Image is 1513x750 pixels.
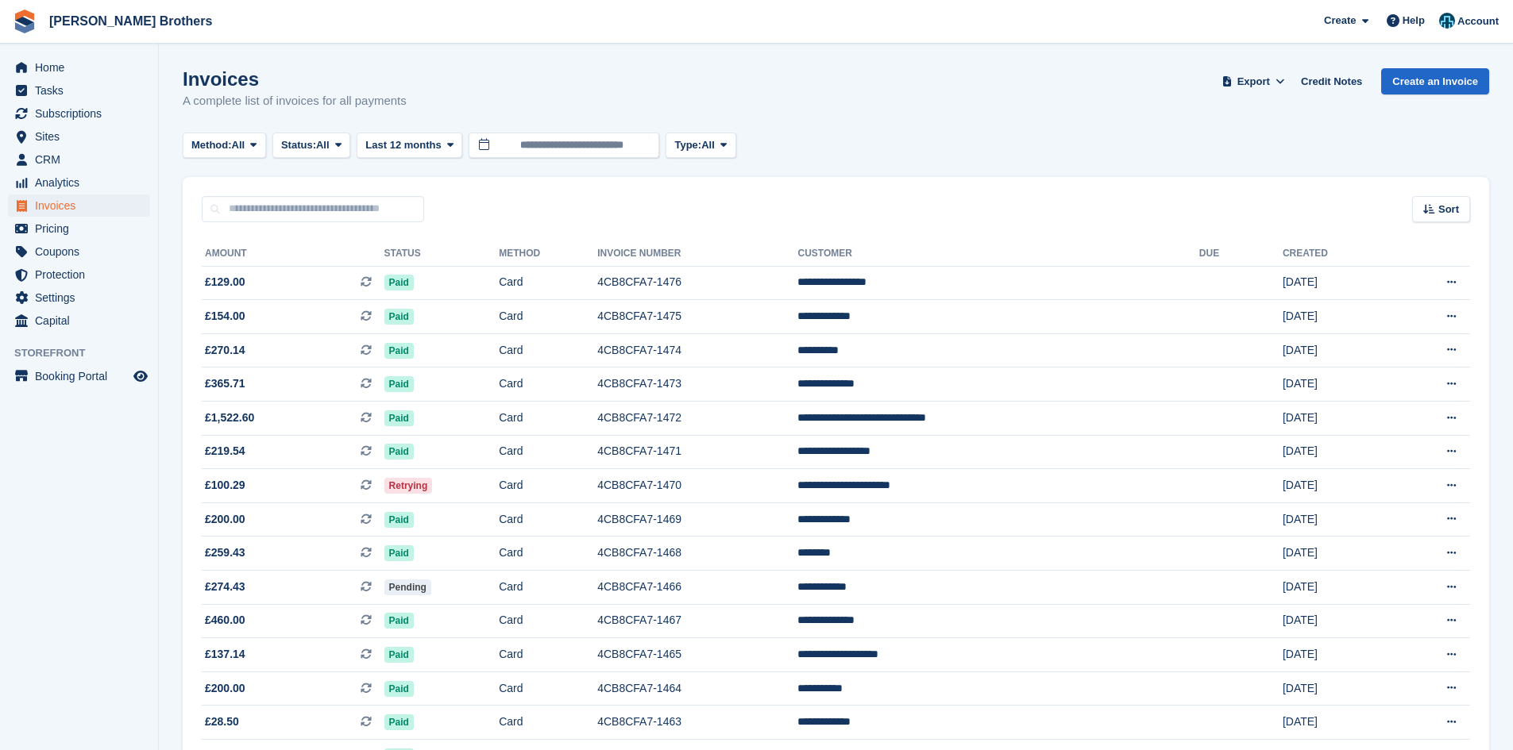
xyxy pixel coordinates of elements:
a: Credit Notes [1295,68,1368,94]
a: menu [8,148,150,171]
td: Card [499,638,597,672]
a: menu [8,56,150,79]
td: 4CB8CFA7-1472 [597,402,797,436]
span: Status: [281,137,316,153]
td: [DATE] [1283,367,1391,402]
td: [DATE] [1283,571,1391,605]
span: Pending [384,579,431,595]
span: £28.50 [205,713,239,730]
span: Paid [384,444,414,460]
button: Last 12 months [357,133,462,159]
span: Analytics [35,171,130,194]
a: menu [8,102,150,125]
span: Pricing [35,217,130,240]
td: 4CB8CFA7-1468 [597,537,797,571]
td: 4CB8CFA7-1473 [597,367,797,402]
td: Card [499,671,597,706]
span: £129.00 [205,274,245,290]
button: Export [1218,68,1288,94]
td: 4CB8CFA7-1466 [597,571,797,605]
a: menu [8,79,150,102]
span: Paid [384,512,414,528]
span: CRM [35,148,130,171]
td: [DATE] [1283,333,1391,367]
td: [DATE] [1283,300,1391,334]
span: Paid [384,545,414,561]
span: Paid [384,343,414,359]
span: Sort [1438,202,1459,217]
span: Method: [191,137,232,153]
span: £219.54 [205,443,245,460]
a: menu [8,263,150,286]
span: £200.00 [205,680,245,697]
span: £274.43 [205,579,245,595]
span: £1,522.60 [205,410,254,426]
span: Booking Portal [35,365,130,387]
td: Card [499,469,597,503]
td: 4CB8CFA7-1471 [597,435,797,469]
td: [DATE] [1283,469,1391,503]
a: menu [8,171,150,194]
td: [DATE] [1283,638,1391,672]
img: Helen Eldridge [1439,13,1455,29]
span: Account [1457,13,1499,29]
th: Due [1199,241,1283,267]
span: £270.14 [205,342,245,359]
span: Export [1237,74,1270,90]
td: [DATE] [1283,706,1391,740]
a: menu [8,240,150,263]
td: 4CB8CFA7-1476 [597,266,797,300]
span: Paid [384,681,414,697]
span: £137.14 [205,646,245,663]
button: Method: All [183,133,266,159]
td: 4CB8CFA7-1474 [597,333,797,367]
a: menu [8,194,150,217]
a: menu [8,125,150,148]
button: Type: All [666,133,735,159]
td: [DATE] [1283,502,1391,537]
th: Created [1283,241,1391,267]
span: All [701,137,715,153]
span: All [316,137,330,153]
span: Paid [384,309,414,325]
span: Paid [384,647,414,663]
td: 4CB8CFA7-1475 [597,300,797,334]
th: Method [499,241,597,267]
span: Storefront [14,345,158,361]
a: menu [8,217,150,240]
span: Help [1403,13,1425,29]
td: [DATE] [1283,671,1391,706]
th: Customer [797,241,1198,267]
h1: Invoices [183,68,407,90]
span: Coupons [35,240,130,263]
th: Invoice Number [597,241,797,267]
td: Card [499,402,597,436]
td: Card [499,333,597,367]
td: 4CB8CFA7-1469 [597,502,797,537]
a: menu [8,287,150,309]
a: [PERSON_NAME] Brothers [43,8,218,34]
span: Paid [384,410,414,426]
span: £460.00 [205,612,245,629]
span: Type: [674,137,701,153]
a: menu [8,365,150,387]
td: Card [499,571,597,605]
span: £154.00 [205,308,245,325]
a: Preview store [131,367,150,386]
span: Invoices [35,194,130,217]
button: Status: All [272,133,350,159]
td: Card [499,706,597,740]
span: Paid [384,275,414,290]
td: 4CB8CFA7-1465 [597,638,797,672]
span: £259.43 [205,544,245,561]
span: All [232,137,245,153]
span: Settings [35,287,130,309]
td: 4CB8CFA7-1470 [597,469,797,503]
span: Retrying [384,478,433,494]
span: Paid [384,714,414,730]
td: [DATE] [1283,402,1391,436]
span: Sites [35,125,130,148]
span: Last 12 months [365,137,441,153]
td: 4CB8CFA7-1464 [597,671,797,706]
td: [DATE] [1283,266,1391,300]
